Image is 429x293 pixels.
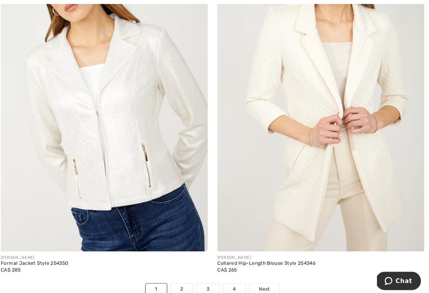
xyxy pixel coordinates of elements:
a: 2 [173,281,195,291]
span: Next [261,283,271,290]
a: 3 [199,281,221,291]
iframe: Opens a widget where you can chat to one of our agents [377,269,421,289]
div: [PERSON_NAME] [219,252,424,258]
div: [PERSON_NAME] [5,252,210,258]
span: CA$ 285 [5,265,25,270]
div: Collared Hip-Length Blouse Style 254346 [219,258,424,264]
a: Next [251,281,281,291]
a: 1 [148,281,169,291]
a: 4 [225,281,247,291]
div: Formal Jacket Style 254350 [5,258,210,264]
span: CA$ 265 [219,265,239,270]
